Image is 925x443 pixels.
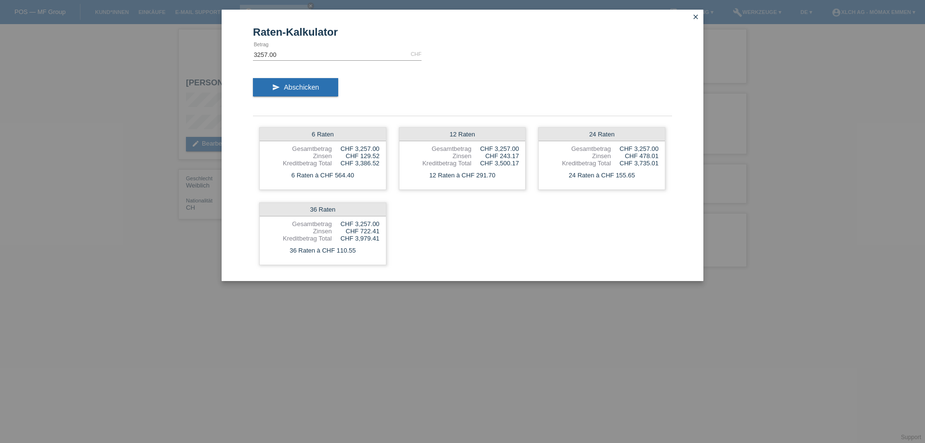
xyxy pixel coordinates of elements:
div: Gesamtbetrag [545,145,611,152]
div: 6 Raten à CHF 564.40 [260,169,386,182]
div: CHF 3,735.01 [611,160,659,167]
div: CHF 478.01 [611,152,659,160]
div: CHF 3,500.17 [471,160,519,167]
div: 36 Raten à CHF 110.55 [260,244,386,257]
div: CHF [410,51,422,57]
div: Kreditbetrag Total [266,235,332,242]
div: Zinsen [406,152,472,160]
div: CHF 129.52 [332,152,380,160]
div: CHF 3,257.00 [332,145,380,152]
div: CHF 3,257.00 [471,145,519,152]
div: Zinsen [266,228,332,235]
div: CHF 722.41 [332,228,380,235]
div: CHF 3,257.00 [332,220,380,228]
div: 6 Raten [260,128,386,141]
button: send Abschicken [253,78,338,96]
div: Zinsen [266,152,332,160]
h1: Raten-Kalkulator [253,26,672,38]
div: 24 Raten à CHF 155.65 [539,169,665,182]
div: CHF 243.17 [471,152,519,160]
div: Kreditbetrag Total [406,160,472,167]
div: CHF 3,979.41 [332,235,380,242]
div: Gesamtbetrag [266,220,332,228]
div: 24 Raten [539,128,665,141]
div: 36 Raten [260,203,386,216]
div: Gesamtbetrag [266,145,332,152]
i: close [692,13,700,21]
a: close [689,12,702,23]
div: CHF 3,257.00 [611,145,659,152]
div: Kreditbetrag Total [266,160,332,167]
div: Kreditbetrag Total [545,160,611,167]
div: 12 Raten [399,128,526,141]
div: Gesamtbetrag [406,145,472,152]
div: Zinsen [545,152,611,160]
div: CHF 3,386.52 [332,160,380,167]
div: 12 Raten à CHF 291.70 [399,169,526,182]
span: Abschicken [284,83,319,91]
